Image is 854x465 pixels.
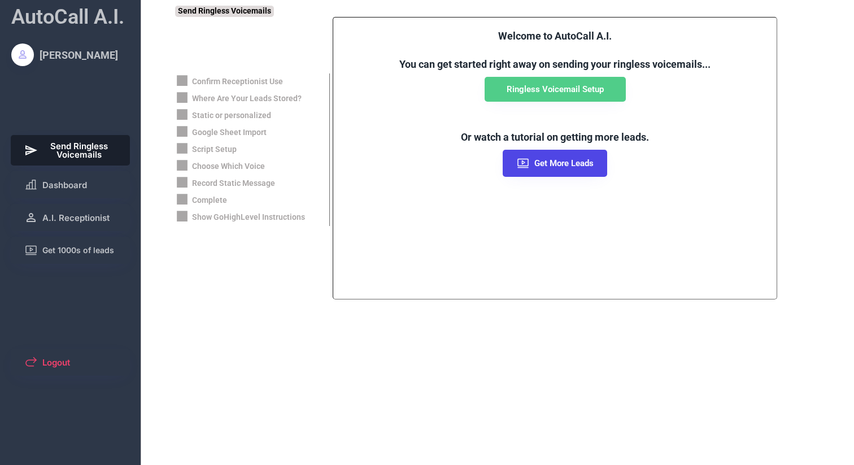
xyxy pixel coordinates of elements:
[192,127,267,138] div: Google Sheet Import
[485,77,626,102] button: Ringless Voicemail Setup
[11,171,130,198] button: Dashboard
[192,144,237,155] div: Script Setup
[503,150,607,177] button: Get More Leads
[11,349,130,376] button: Logout
[42,214,110,222] span: A.I. Receptionist
[42,142,117,159] span: Send Ringless Voicemails
[192,212,305,223] div: Show GoHighLevel Instructions
[175,6,274,17] div: Send Ringless Voicemails
[192,161,265,172] div: Choose Which Voice
[192,195,227,206] div: Complete
[42,246,114,254] span: Get 1000s of leads
[11,135,130,166] button: Send Ringless Voicemails
[192,110,271,121] div: Static or personalized
[11,204,130,231] button: A.I. Receptionist
[11,237,130,264] button: Get 1000s of leads
[192,76,283,88] div: Confirm Receptionist Use
[192,178,275,189] div: Record Static Message
[40,48,118,62] div: [PERSON_NAME]
[42,181,87,189] span: Dashboard
[192,93,302,105] div: Where Are Your Leads Stored?
[399,30,711,70] font: Welcome to AutoCall A.I. You can get started right away on sending your ringless voicemails...
[461,131,649,143] font: Or watch a tutorial on getting more leads.
[11,3,124,31] div: AutoCall A.I.
[42,358,70,367] span: Logout
[534,159,594,168] span: Get More Leads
